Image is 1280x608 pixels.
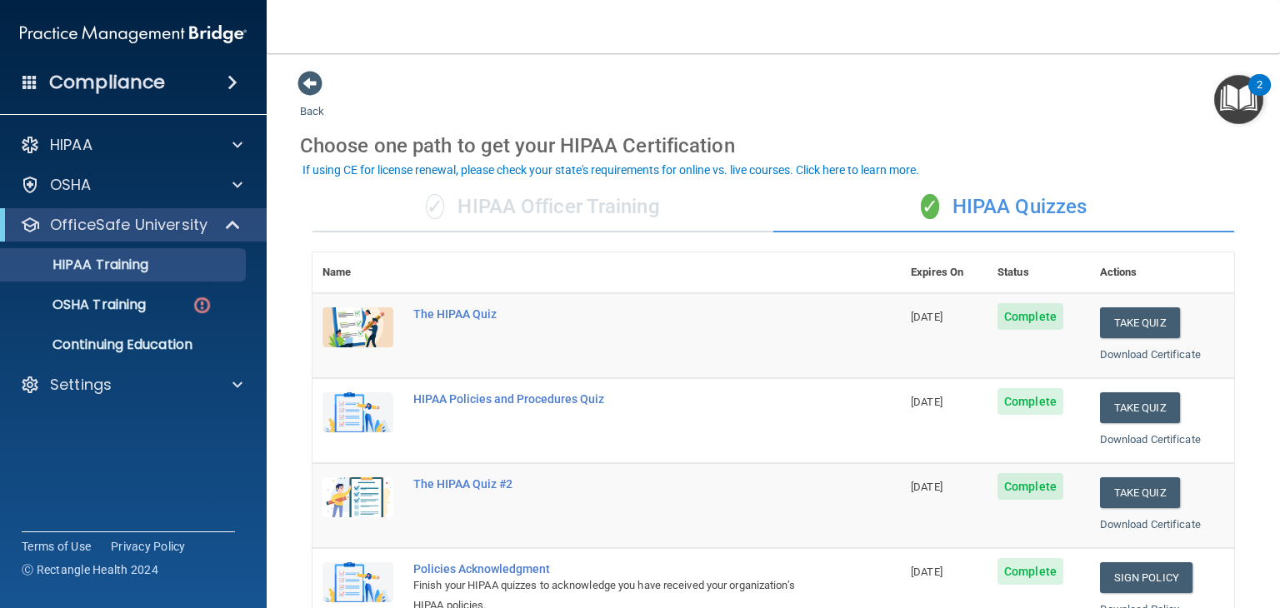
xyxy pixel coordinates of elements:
[911,481,942,493] span: [DATE]
[50,135,92,155] p: HIPAA
[426,194,444,219] span: ✓
[413,477,817,491] div: The HIPAA Quiz #2
[49,71,165,94] h4: Compliance
[192,295,212,316] img: danger-circle.6113f641.png
[921,194,939,219] span: ✓
[413,562,817,576] div: Policies Acknowledgment
[997,558,1063,585] span: Complete
[413,392,817,406] div: HIPAA Policies and Procedures Quiz
[20,175,242,195] a: OSHA
[1100,477,1180,508] button: Take Quiz
[1100,307,1180,338] button: Take Quiz
[901,252,987,293] th: Expires On
[1214,75,1263,124] button: Open Resource Center, 2 new notifications
[773,182,1234,232] div: HIPAA Quizzes
[11,257,148,273] p: HIPAA Training
[911,311,942,323] span: [DATE]
[312,182,773,232] div: HIPAA Officer Training
[300,162,922,178] button: If using CE for license renewal, please check your state's requirements for online vs. live cours...
[1257,85,1262,107] div: 2
[50,175,92,195] p: OSHA
[911,396,942,408] span: [DATE]
[1100,518,1201,531] a: Download Certificate
[911,566,942,578] span: [DATE]
[1100,348,1201,361] a: Download Certificate
[11,336,238,353] p: Continuing Education
[302,164,919,176] div: If using CE for license renewal, please check your state's requirements for online vs. live cours...
[22,538,91,555] a: Terms of Use
[997,303,1063,330] span: Complete
[1100,433,1201,446] a: Download Certificate
[20,215,242,235] a: OfficeSafe University
[987,252,1090,293] th: Status
[11,297,146,313] p: OSHA Training
[300,122,1247,170] div: Choose one path to get your HIPAA Certification
[50,215,207,235] p: OfficeSafe University
[413,307,817,321] div: The HIPAA Quiz
[22,561,158,578] span: Ⓒ Rectangle Health 2024
[997,388,1063,415] span: Complete
[300,85,324,117] a: Back
[20,135,242,155] a: HIPAA
[1100,562,1192,593] a: Sign Policy
[997,473,1063,500] span: Complete
[111,538,186,555] a: Privacy Policy
[1090,252,1234,293] th: Actions
[20,375,242,395] a: Settings
[1100,392,1180,423] button: Take Quiz
[50,375,112,395] p: Settings
[20,17,247,51] img: PMB logo
[312,252,403,293] th: Name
